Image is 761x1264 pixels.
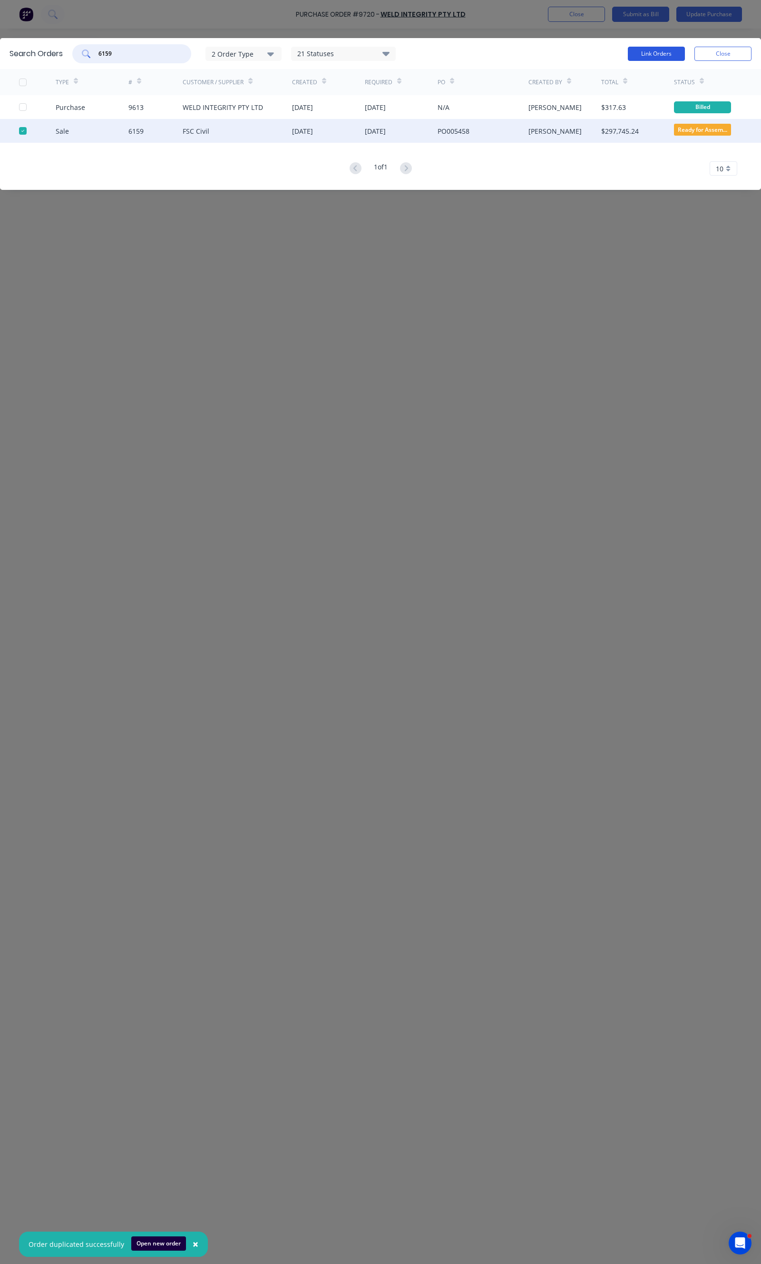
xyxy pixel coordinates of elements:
[183,1233,208,1256] button: Close
[528,78,562,87] div: Created By
[98,49,176,59] input: Search orders...
[374,162,388,176] div: 1 of 1
[10,48,63,59] div: Search Orders
[365,78,392,87] div: Required
[183,126,209,136] div: FSC Civil
[292,49,395,59] div: 21 Statuses
[628,47,685,61] button: Link Orders
[183,78,244,87] div: Customer / Supplier
[716,164,723,174] span: 10
[694,47,751,61] button: Close
[438,102,449,112] div: N/A
[674,124,731,136] span: Ready for Assem...
[29,1239,124,1249] div: Order duplicated successfully
[365,102,386,112] div: [DATE]
[205,47,282,61] button: 2 Order Type
[292,102,313,112] div: [DATE]
[193,1237,198,1251] span: ×
[56,126,69,136] div: Sale
[528,126,582,136] div: [PERSON_NAME]
[183,102,263,112] div: WELD INTEGRITY PTY LTD
[674,78,695,87] div: Status
[212,49,275,59] div: 2 Order Type
[131,1236,186,1251] button: Open new order
[674,101,731,113] div: Billed
[601,78,618,87] div: Total
[292,78,317,87] div: Created
[56,78,69,87] div: TYPE
[601,102,626,112] div: $317.63
[438,78,445,87] div: PO
[528,102,582,112] div: [PERSON_NAME]
[56,102,85,112] div: Purchase
[438,126,469,136] div: PO005458
[292,126,313,136] div: [DATE]
[128,126,144,136] div: 6159
[128,102,144,112] div: 9613
[128,78,132,87] div: #
[601,126,639,136] div: $297,745.24
[729,1232,751,1254] iframe: Intercom live chat
[365,126,386,136] div: [DATE]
